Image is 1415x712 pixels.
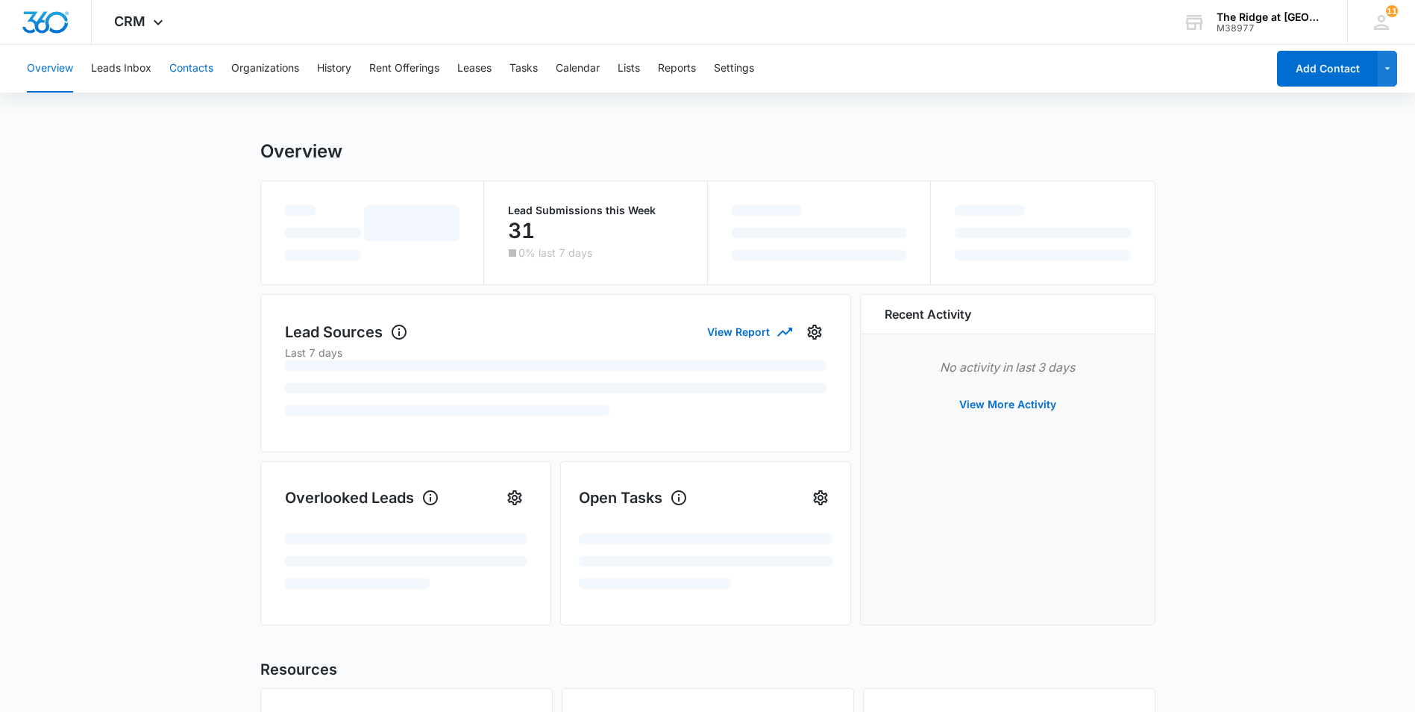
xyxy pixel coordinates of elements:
button: Reports [658,45,696,93]
p: Last 7 days [285,345,826,360]
button: Add Contact [1277,51,1378,87]
button: Lists [618,45,640,93]
p: 31 [508,219,535,243]
span: CRM [114,13,145,29]
button: Settings [503,486,527,510]
button: Tasks [509,45,538,93]
button: Organizations [231,45,299,93]
button: Leases [457,45,492,93]
button: Calendar [556,45,600,93]
div: account id [1217,23,1325,34]
p: No activity in last 3 days [885,358,1131,376]
div: account name [1217,11,1325,23]
button: Leads Inbox [91,45,151,93]
h1: Overview [260,140,342,163]
span: 11 [1386,5,1398,17]
p: 0% last 7 days [518,248,592,258]
button: History [317,45,351,93]
div: notifications count [1386,5,1398,17]
h6: Recent Activity [885,305,971,323]
button: Settings [809,486,832,510]
button: Contacts [169,45,213,93]
button: View Report [707,319,791,345]
h2: Resources [260,658,1155,681]
button: View More Activity [944,387,1071,422]
h1: Lead Sources [285,321,408,343]
p: Lead Submissions this Week [508,205,683,216]
button: Settings [803,320,826,344]
button: Settings [714,45,754,93]
h1: Overlooked Leads [285,487,439,509]
h1: Open Tasks [579,487,688,509]
button: Rent Offerings [369,45,439,93]
button: Overview [27,45,73,93]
